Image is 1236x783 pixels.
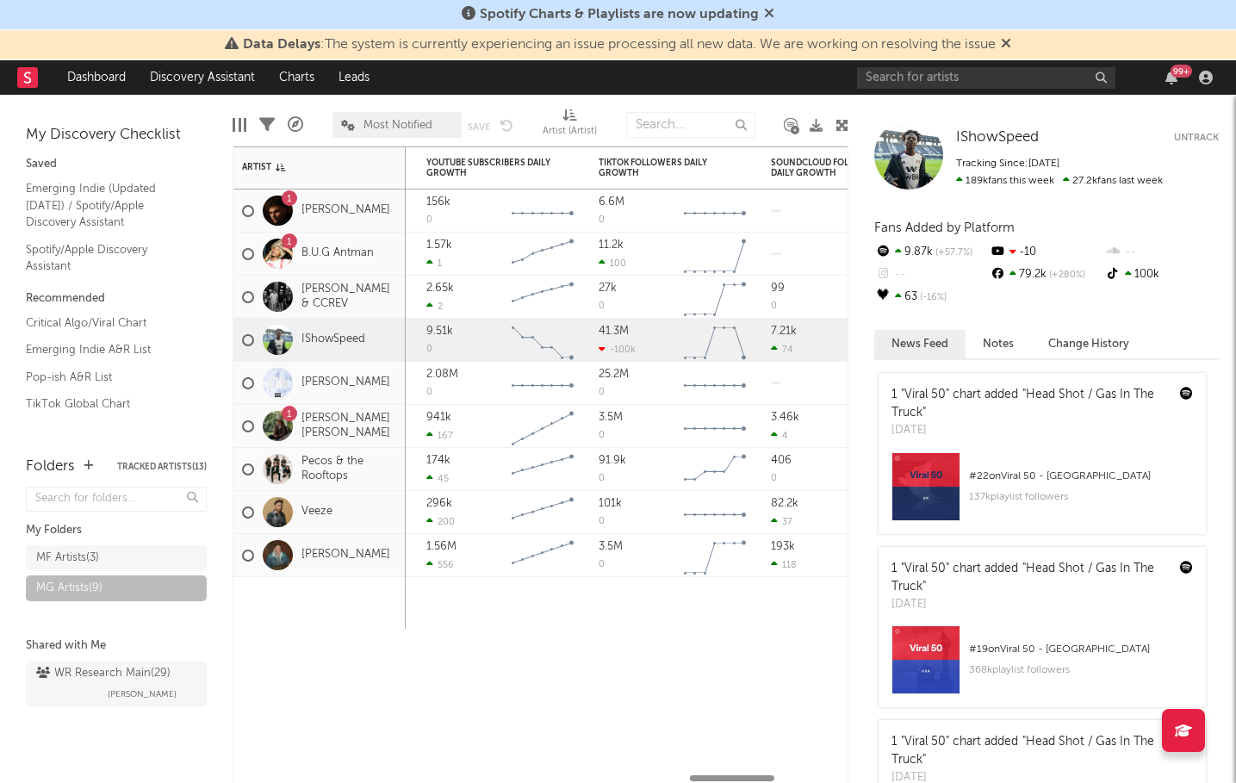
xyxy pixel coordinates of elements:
[599,158,728,178] div: TikTok Followers Daily Growth
[301,332,365,347] a: IShowSpeed
[26,661,207,707] a: WR Research Main(29)[PERSON_NAME]
[956,176,1054,186] span: 189k fans this week
[426,283,454,294] div: 2.65k
[676,534,754,577] svg: Chart title
[26,487,207,512] input: Search for folders...
[771,474,777,483] div: 0
[599,560,605,569] div: 0
[426,473,449,484] div: 45
[301,455,397,484] a: Pecos & the Rooftops
[676,405,754,448] svg: Chart title
[26,314,189,332] a: Critical Algo/Viral Chart
[599,498,622,509] div: 101k
[426,516,455,527] div: 200
[764,8,774,22] span: Dismiss
[879,625,1206,707] a: #19onViral 50 - [GEOGRAPHIC_DATA]368kplaylist followers
[1171,65,1192,78] div: 99 +
[108,684,177,705] span: [PERSON_NAME]
[426,430,453,441] div: 167
[1104,241,1219,264] div: --
[891,386,1167,422] div: 1 "Viral 50" chart added
[259,103,275,146] div: Filters
[26,520,207,541] div: My Folders
[36,548,99,569] div: MF Artists ( 3 )
[676,319,754,362] svg: Chart title
[599,455,626,466] div: 91.9k
[504,405,581,448] svg: Chart title
[426,301,443,312] div: 2
[326,60,382,95] a: Leads
[504,319,581,362] svg: Chart title
[626,112,755,138] input: Search...
[504,233,581,276] svg: Chart title
[426,326,453,337] div: 9.51k
[771,412,799,423] div: 3.46k
[138,60,267,95] a: Discovery Assistant
[26,125,207,146] div: My Discovery Checklist
[242,162,371,172] div: Artist
[891,562,1154,593] a: "Head Shot / Gas In The Truck"
[1001,38,1011,52] span: Dismiss
[891,736,1154,766] a: "Head Shot / Gas In The Truck"
[26,179,189,232] a: Emerging Indie (Updated [DATE]) / Spotify/Apple Discovery Assistant
[1174,129,1219,146] button: Untrack
[771,455,792,466] div: 406
[599,326,629,337] div: 41.3M
[26,545,207,571] a: MF Artists(3)
[771,301,777,311] div: 0
[771,541,795,552] div: 193k
[26,422,189,441] a: Recommended For You
[676,276,754,319] svg: Chart title
[504,276,581,319] svg: Chart title
[267,60,326,95] a: Charts
[956,130,1039,145] span: IShowSpeed
[426,559,454,570] div: 556
[301,203,390,218] a: [PERSON_NAME]
[857,67,1115,89] input: Search for artists
[599,474,605,483] div: 0
[891,560,1167,596] div: 1 "Viral 50" chart added
[676,362,754,405] svg: Chart title
[599,344,636,355] div: -100k
[771,498,798,509] div: 82.2k
[771,430,788,441] div: 4
[1031,330,1146,358] button: Change History
[874,286,989,308] div: 63
[771,326,797,337] div: 7.21k
[426,215,432,225] div: 0
[599,541,623,552] div: 3.5M
[55,60,138,95] a: Dashboard
[26,457,75,477] div: Folders
[969,487,1193,507] div: 137k playlist followers
[504,534,581,577] svg: Chart title
[599,412,623,423] div: 3.5M
[301,246,374,261] a: B.U.G Antman
[599,196,624,208] div: 6.6M
[956,158,1059,169] span: Tracking Since: [DATE]
[36,663,171,684] div: WR Research Main ( 29 )
[891,596,1167,613] div: [DATE]
[969,639,1193,660] div: # 19 on Viral 50 - [GEOGRAPHIC_DATA]
[956,129,1039,146] a: IShowSpeed
[426,412,451,423] div: 941k
[26,154,207,175] div: Saved
[874,241,989,264] div: 9.87k
[969,466,1193,487] div: # 22 on Viral 50 - [GEOGRAPHIC_DATA]
[966,330,1031,358] button: Notes
[969,660,1193,680] div: 368k playlist followers
[26,395,189,413] a: TikTok Global Chart
[771,559,797,570] div: 118
[676,190,754,233] svg: Chart title
[676,233,754,276] svg: Chart title
[426,239,452,251] div: 1.57k
[233,103,246,146] div: Edit Columns
[301,548,390,562] a: [PERSON_NAME]
[26,575,207,601] a: MG Artists(9)
[301,283,397,312] a: [PERSON_NAME] & CCREV
[426,369,458,380] div: 2.08M
[301,412,397,441] a: [PERSON_NAME] [PERSON_NAME]
[301,505,332,519] a: Veeze
[879,452,1206,534] a: #22onViral 50 - [GEOGRAPHIC_DATA]137kplaylist followers
[599,517,605,526] div: 0
[989,264,1103,286] div: 79.2k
